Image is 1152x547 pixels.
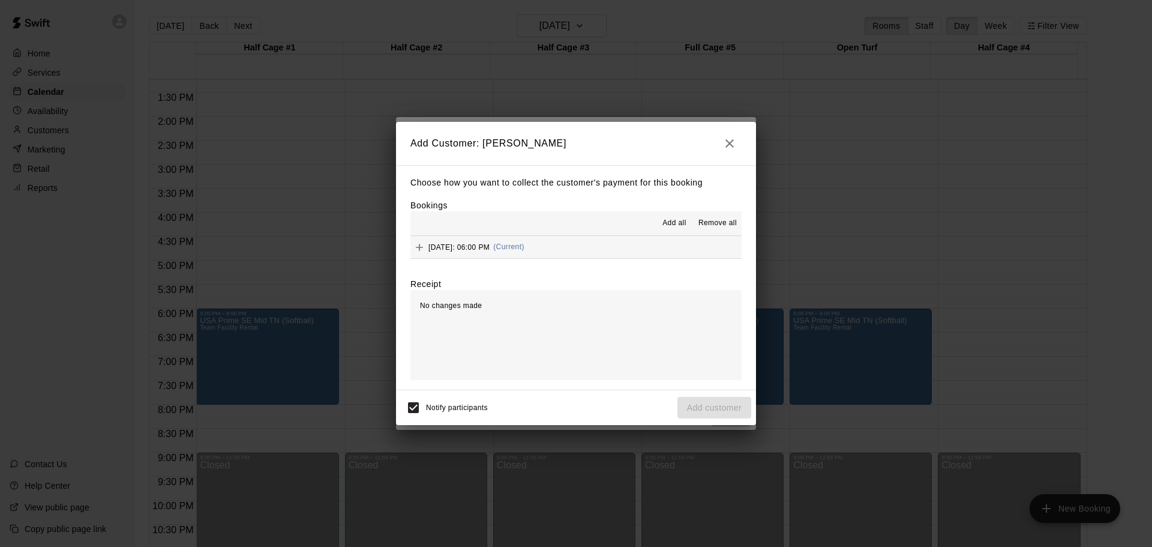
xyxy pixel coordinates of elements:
span: [DATE]: 06:00 PM [428,243,490,251]
span: (Current) [493,243,524,251]
button: Add all [655,214,694,233]
span: Notify participants [426,403,488,412]
span: Remove all [698,217,737,229]
span: No changes made [420,301,482,310]
label: Receipt [410,278,441,290]
button: Add[DATE]: 06:00 PM(Current) [410,236,742,258]
span: Add all [662,217,686,229]
span: Add [410,242,428,251]
h2: Add Customer: [PERSON_NAME] [396,122,756,165]
button: Remove all [694,214,742,233]
p: Choose how you want to collect the customer's payment for this booking [410,175,742,190]
label: Bookings [410,201,448,210]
